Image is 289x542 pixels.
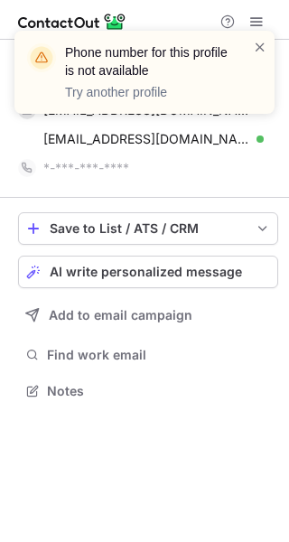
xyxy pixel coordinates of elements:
[49,308,192,322] span: Add to email campaign
[18,212,278,245] button: save-profile-one-click
[18,299,278,332] button: Add to email campaign
[50,221,247,236] div: Save to List / ATS / CRM
[50,265,242,279] span: AI write personalized message
[65,83,231,101] p: Try another profile
[65,43,231,79] header: Phone number for this profile is not available
[18,342,278,368] button: Find work email
[27,43,56,72] img: warning
[47,347,271,363] span: Find work email
[18,378,278,404] button: Notes
[18,11,126,33] img: ContactOut v5.3.10
[18,256,278,288] button: AI write personalized message
[47,383,271,399] span: Notes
